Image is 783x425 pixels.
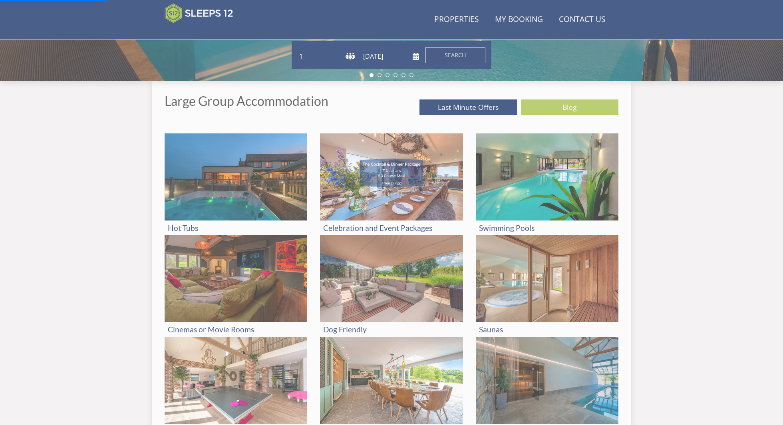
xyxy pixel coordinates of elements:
a: Properties [431,11,482,29]
button: Search [425,47,485,63]
a: 'Hot Tubs' - Large Group Accommodation Holiday Ideas Hot Tubs [165,133,307,235]
input: Arrival Date [362,50,419,63]
img: 'Celebration and Event Packages' - Large Group Accommodation Holiday Ideas [320,133,463,220]
a: Blog [521,99,618,115]
h3: Swimming Pools [479,224,615,232]
img: 'Access Friendly' - Large Group Accommodation Holiday Ideas [476,337,618,424]
a: Last Minute Offers [419,99,517,115]
a: 'Saunas' - Large Group Accommodation Holiday Ideas Saunas [476,235,618,337]
a: 'Cinemas or Movie Rooms' - Large Group Accommodation Holiday Ideas Cinemas or Movie Rooms [165,235,307,337]
a: My Booking [492,11,546,29]
img: 'Hot Tubs' - Large Group Accommodation Holiday Ideas [165,133,307,220]
h3: Saunas [479,325,615,334]
p: Large Group Accommodation [165,94,328,108]
img: 'Hen Weekends' - Large Group Accommodation Holiday Ideas [320,337,463,424]
a: 'Dog Friendly' - Large Group Accommodation Holiday Ideas Dog Friendly [320,235,463,337]
img: 'Cinemas or Movie Rooms' - Large Group Accommodation Holiday Ideas [165,235,307,322]
h3: Cinemas or Movie Rooms [168,325,304,334]
img: 'Games Rooms' - Large Group Accommodation Holiday Ideas [165,337,307,424]
img: 'Saunas' - Large Group Accommodation Holiday Ideas [476,235,618,322]
span: Search [445,51,466,59]
h3: Hot Tubs [168,224,304,232]
iframe: Customer reviews powered by Trustpilot [161,28,244,35]
h3: Celebration and Event Packages [323,224,459,232]
a: 'Celebration and Event Packages' - Large Group Accommodation Holiday Ideas Celebration and Event ... [320,133,463,235]
a: Contact Us [556,11,609,29]
h3: Dog Friendly [323,325,459,334]
img: Sleeps 12 [165,3,233,23]
img: 'Swimming Pools' - Large Group Accommodation Holiday Ideas [476,133,618,220]
img: 'Dog Friendly' - Large Group Accommodation Holiday Ideas [320,235,463,322]
a: 'Swimming Pools' - Large Group Accommodation Holiday Ideas Swimming Pools [476,133,618,235]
